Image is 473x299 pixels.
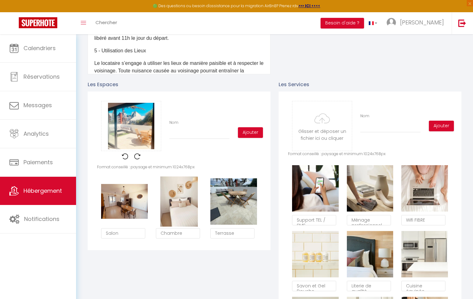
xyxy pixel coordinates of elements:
[95,19,117,26] span: Chercher
[97,164,261,170] p: Format conseillé : paysage et minimum 1024x768px
[23,73,60,81] span: Réservations
[24,215,59,223] span: Notifications
[382,12,452,34] a: ... [PERSON_NAME]
[23,130,49,138] span: Analytics
[360,113,369,119] label: Nom
[19,17,57,28] img: Super Booking
[23,158,53,166] span: Paiements
[23,187,62,195] span: Hébergement
[288,151,452,157] p: Format conseillé : paysage et minimum 1024x768px
[134,153,141,160] img: rotate-right
[238,127,263,138] button: Ajouter
[321,18,364,29] button: Besoin d'aide ?
[429,121,454,131] button: Ajouter
[94,27,264,42] p: Le logement est disponible à partir de 15h le jour de l’arrivée et doit être libéré avant 11h le ...
[122,153,128,160] img: rotate-left
[458,19,466,27] img: logout
[88,81,270,88] p: Les Espaces
[298,3,320,8] a: >>> ICI <<<<
[91,12,122,34] a: Chercher
[387,18,396,27] img: ...
[279,81,461,88] p: Les Services
[400,18,444,26] span: [PERSON_NAME]
[169,120,178,126] label: Nom
[23,101,52,109] span: Messages
[94,60,264,82] p: Le locataire s’engage à utiliser les lieux de manière paisible et à respecter le voisinage. Toute...
[23,44,56,52] span: Calendriers
[94,47,264,55] p: 5 - Utilisation des Lieux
